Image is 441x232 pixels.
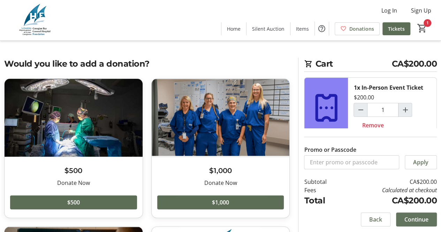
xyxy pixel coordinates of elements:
a: Home [221,22,246,35]
button: Sign Up [405,5,437,16]
span: $500 [67,198,80,207]
span: Donations [349,25,374,32]
button: Log In [376,5,403,16]
span: Back [369,215,382,224]
span: Remove [362,121,383,129]
button: $1,000 [157,195,284,209]
span: Apply [413,158,428,166]
span: Tickets [388,25,405,32]
td: Subtotal [304,178,342,186]
a: Items [290,22,314,35]
img: $1,000 [152,79,290,157]
button: Decrement by one [354,103,367,117]
td: Fees [304,186,342,194]
img: Georgian Bay General Hospital Foundation's Logo [4,3,66,38]
span: $1,000 [212,198,229,207]
h2: Cart [304,58,437,72]
div: 1x In-Person Event Ticket [353,83,423,92]
a: Silent Auction [246,22,290,35]
td: Calculated at checkout [343,186,437,194]
button: $500 [10,195,137,209]
span: Continue [404,215,428,224]
button: Continue [396,212,437,226]
span: Items [296,25,309,32]
button: Help [315,22,329,36]
button: Remove [353,118,392,132]
span: Silent Auction [252,25,284,32]
span: Sign Up [411,6,431,15]
a: Donations [335,22,380,35]
td: CA$200.00 [343,178,437,186]
h3: $1,000 [157,165,284,176]
button: Cart [416,22,428,35]
button: Increment by one [398,103,412,117]
button: Back [361,212,390,226]
a: Tickets [382,22,410,35]
img: $500 [5,79,143,157]
td: Total [304,194,342,207]
button: Apply [405,155,437,169]
div: $200.00 [353,93,374,102]
h3: $500 [10,165,137,176]
input: Enter promo or passcode [304,155,399,169]
input: In-Person Event Ticket Quantity [367,103,398,117]
label: Promo or Passcode [304,145,356,154]
span: Log In [381,6,397,15]
span: Home [227,25,241,32]
span: CA$200.00 [391,58,437,70]
td: CA$200.00 [343,194,437,207]
div: Donate Now [157,179,284,187]
h2: Would you like to add a donation? [4,58,290,70]
div: Donate Now [10,179,137,187]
